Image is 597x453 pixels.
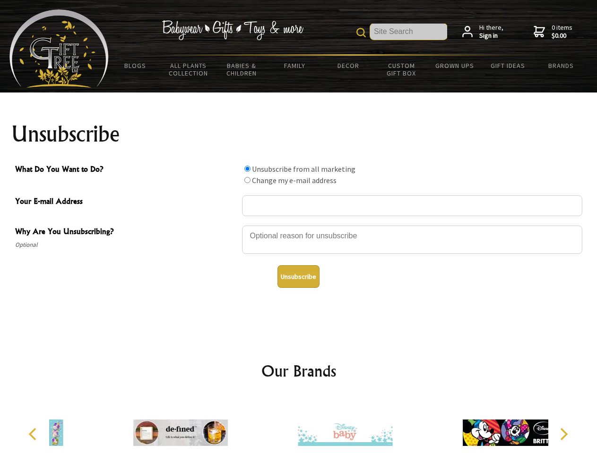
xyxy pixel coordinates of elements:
button: Unsubscribe [277,265,320,288]
strong: Sign in [479,32,503,40]
span: Your E-mail Address [15,195,237,209]
a: Custom Gift Box [375,56,428,83]
span: Hi there, [479,24,503,40]
a: Grown Ups [428,56,481,75]
label: Unsubscribe from all marketing [252,164,355,174]
span: 0 items [552,23,572,40]
button: Previous [24,424,44,445]
input: Your E-mail Address [242,195,582,216]
a: Babies & Children [215,56,268,83]
img: product search [356,28,366,37]
label: Change my e-mail address [252,176,337,185]
textarea: Why Are You Unsubscribing? [242,226,582,254]
a: 0 items$0.00 [534,24,572,40]
h2: Our Brands [19,360,579,382]
input: What Do You Want to Do? [244,166,251,172]
span: What Do You Want to Do? [15,163,237,177]
h1: Unsubscribe [11,123,586,145]
img: Babyware - Gifts - Toys and more... [9,9,109,88]
span: Why Are You Unsubscribing? [15,226,237,239]
a: Family [268,56,322,75]
button: Next [553,424,574,445]
a: BLOGS [109,56,162,75]
input: Site Search [370,24,447,40]
strong: $0.00 [552,32,572,40]
span: Optional [15,239,237,251]
a: Brands [535,56,588,75]
a: Hi there,Sign in [462,24,503,40]
a: Decor [321,56,375,75]
img: Babywear - Gifts - Toys & more [162,20,303,40]
a: All Plants Collection [162,56,216,83]
a: Gift Ideas [481,56,535,75]
input: What Do You Want to Do? [244,177,251,183]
